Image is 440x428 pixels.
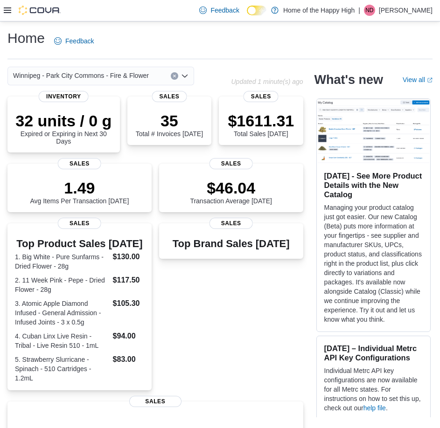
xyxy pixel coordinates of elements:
p: 1.49 [30,179,129,197]
p: Individual Metrc API key configurations are now available for all Metrc states. For instructions ... [324,366,423,413]
span: Sales [244,91,279,102]
button: Clear input [171,72,178,80]
p: [PERSON_NAME] [379,5,433,16]
span: Sales [210,218,253,229]
span: Sales [129,396,182,407]
h3: Top Product Sales [DATE] [15,238,144,249]
h1: Home [7,29,45,48]
a: View allExternal link [403,76,433,83]
span: Sales [58,158,101,169]
p: Updated 1 minute(s) ago [231,78,303,85]
span: Sales [152,91,187,102]
span: Sales [210,158,253,169]
div: Avg Items Per Transaction [DATE] [30,179,129,205]
p: | [358,5,360,16]
button: Open list of options [181,72,189,80]
input: Dark Mode [247,6,266,15]
h2: What's new [314,72,383,87]
div: Transaction Average [DATE] [190,179,272,205]
span: Sales [58,218,101,229]
div: Total # Invoices [DATE] [136,111,203,138]
dd: $117.50 [113,275,144,286]
a: Feedback [196,1,243,20]
p: Home of the Happy High [283,5,355,16]
svg: External link [427,77,433,83]
dt: 1. Big White - Pure Sunfarms - Dried Flower - 28g [15,252,109,271]
h3: [DATE] - See More Product Details with the New Catalog [324,171,423,199]
span: Winnipeg - Park City Commons - Fire & Flower [13,70,149,81]
h3: [DATE] – Individual Metrc API Key Configurations [324,344,423,362]
a: help file [363,404,386,412]
span: Feedback [65,36,94,46]
dt: 2. 11 Week Pink - Pepe - Dried Flower - 28g [15,276,109,294]
dd: $105.30 [113,298,144,309]
div: Nicole Dudek [364,5,375,16]
p: $1611.31 [228,111,294,130]
dt: 4. Cuban Linx Live Resin - Tribal - Live Resin 510 - 1mL [15,331,109,350]
dd: $94.00 [113,331,144,342]
dd: $130.00 [113,251,144,262]
h3: Top Brand Sales [DATE] [173,238,290,249]
p: 35 [136,111,203,130]
div: Expired or Expiring in Next 30 Days [15,111,112,145]
dt: 3. Atomic Apple Diamond Infused - General Admission - Infused Joints - 3 x 0.5g [15,299,109,327]
a: Feedback [50,32,98,50]
p: $46.04 [190,179,272,197]
img: Cova [19,6,61,15]
span: Feedback [210,6,239,15]
dt: 5. Strawberry Slurricane - Spinach - 510 Cartridges - 1.2mL [15,355,109,383]
span: ND [365,5,373,16]
dd: $83.00 [113,354,144,365]
p: Managing your product catalog just got easier. Our new Catalog (Beta) puts more information at yo... [324,203,423,324]
p: 32 units / 0 g [15,111,112,130]
span: Inventory [39,91,89,102]
div: Total Sales [DATE] [228,111,294,138]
